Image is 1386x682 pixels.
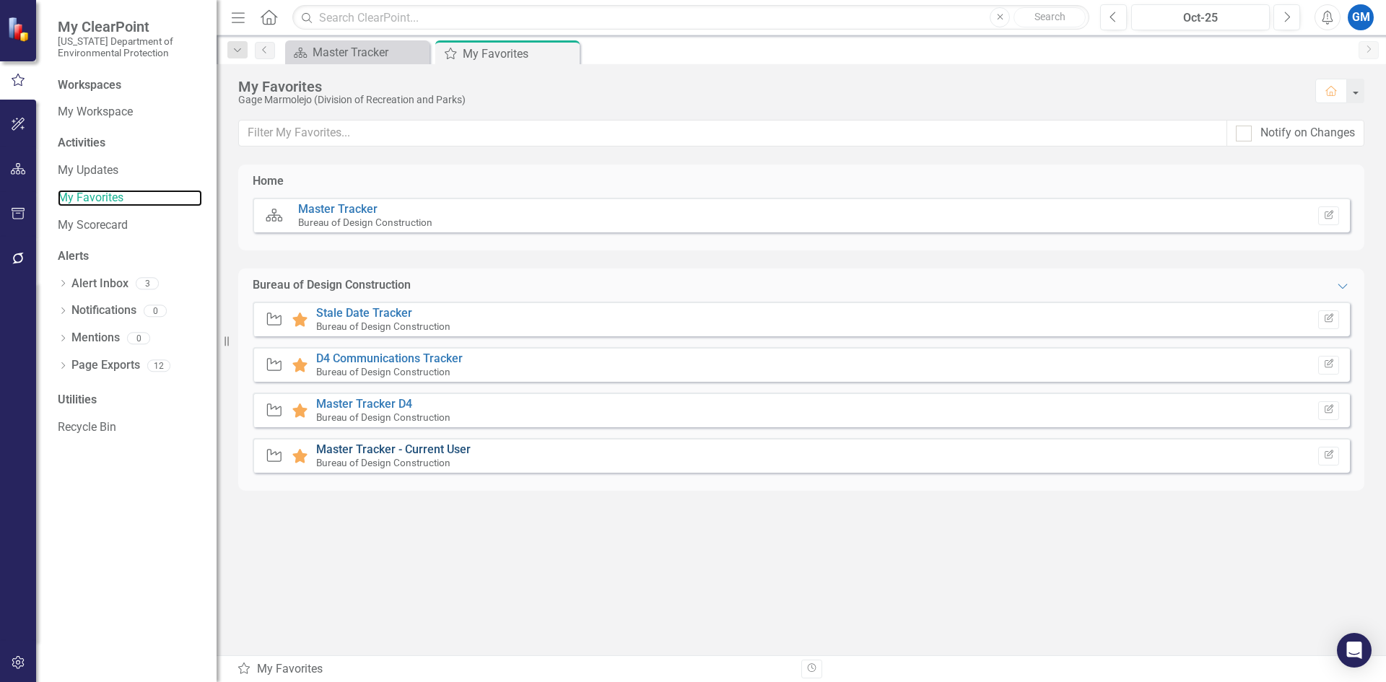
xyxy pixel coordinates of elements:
div: Alerts [58,248,202,265]
a: Master Tracker D4 [316,397,412,411]
div: Bureau of Design Construction [253,277,411,294]
div: 0 [127,332,150,344]
div: Activities [58,135,202,152]
div: My Favorites [237,661,790,678]
a: Master Tracker [289,43,426,61]
button: Search [1014,7,1086,27]
div: 3 [136,278,159,290]
div: Home [253,173,284,190]
a: Mentions [71,330,120,346]
div: My Favorites [463,45,576,63]
span: My ClearPoint [58,18,202,35]
div: Utilities [58,392,202,408]
div: Open Intercom Messenger [1337,633,1372,668]
a: Recycle Bin [58,419,202,436]
a: Page Exports [71,357,140,374]
button: Set Home Page [1318,206,1339,225]
small: Bureau of Design Construction [316,366,450,377]
a: My Scorecard [58,217,202,234]
div: My Favorites [238,79,1301,95]
button: GM [1348,4,1374,30]
button: Oct-25 [1131,4,1270,30]
img: ClearPoint Strategy [7,17,32,42]
small: Bureau of Design Construction [316,320,450,332]
div: 12 [147,359,170,372]
div: Master Tracker [313,43,426,61]
a: D4 Communications Tracker [316,351,463,365]
div: Gage Marmolejo (Division of Recreation and Parks) [238,95,1301,105]
a: My Workspace [58,104,202,121]
small: Bureau of Design Construction [316,457,450,468]
div: 0 [144,305,167,317]
small: Bureau of Design Construction [298,217,432,228]
div: Oct-25 [1136,9,1265,27]
a: Notifications [71,302,136,319]
div: Workspaces [58,77,121,94]
input: Search ClearPoint... [292,5,1089,30]
span: Search [1034,11,1065,22]
div: Notify on Changes [1260,125,1355,141]
small: Bureau of Design Construction [316,411,450,423]
a: Master Tracker - Current User [316,442,471,456]
a: Alert Inbox [71,276,128,292]
a: Stale Date Tracker [316,306,412,320]
a: My Favorites [58,190,202,206]
small: [US_STATE] Department of Environmental Protection [58,35,202,59]
a: My Updates [58,162,202,179]
input: Filter My Favorites... [238,120,1227,147]
a: Master Tracker [298,202,378,216]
